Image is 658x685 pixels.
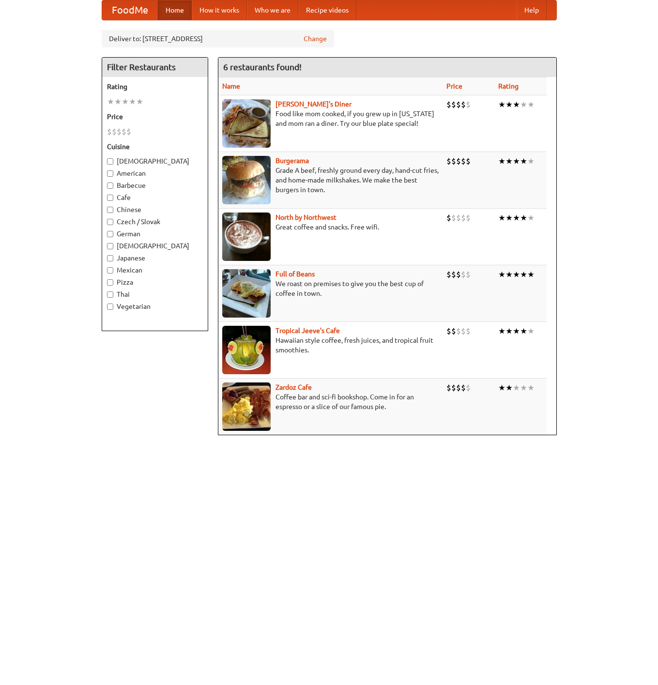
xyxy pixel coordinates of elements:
[107,241,203,251] label: [DEMOGRAPHIC_DATA]
[136,96,143,107] li: ★
[122,126,126,137] li: $
[222,382,271,431] img: zardoz.jpg
[107,289,203,299] label: Thai
[275,270,315,278] a: Full of Beans
[513,213,520,223] li: ★
[122,96,129,107] li: ★
[107,96,114,107] li: ★
[466,326,471,336] li: $
[107,291,113,298] input: Thai
[275,157,309,165] a: Burgerama
[107,158,113,165] input: [DEMOGRAPHIC_DATA]
[498,382,505,393] li: ★
[126,126,131,137] li: $
[456,156,461,167] li: $
[451,156,456,167] li: $
[498,82,519,90] a: Rating
[222,156,271,204] img: burgerama.jpg
[446,99,451,110] li: $
[102,30,334,47] div: Deliver to: [STREET_ADDRESS]
[520,326,527,336] li: ★
[527,326,535,336] li: ★
[107,193,203,202] label: Cafe
[446,269,451,280] li: $
[466,382,471,393] li: $
[158,0,192,20] a: Home
[527,156,535,167] li: ★
[107,112,203,122] h5: Price
[451,99,456,110] li: $
[222,392,439,411] p: Coffee bar and sci-fi bookshop. Come in for an espresso or a slice of our famous pie.
[466,213,471,223] li: $
[107,265,203,275] label: Mexican
[107,217,203,227] label: Czech / Slovak
[223,62,302,72] ng-pluralize: 6 restaurants found!
[222,279,439,298] p: We roast on premises to give you the best cup of coffee in town.
[451,213,456,223] li: $
[466,156,471,167] li: $
[456,99,461,110] li: $
[107,229,203,239] label: German
[505,382,513,393] li: ★
[222,222,439,232] p: Great coffee and snacks. Free wifi.
[112,126,117,137] li: $
[222,82,240,90] a: Name
[107,243,113,249] input: [DEMOGRAPHIC_DATA]
[107,82,203,91] h5: Rating
[222,213,271,261] img: north.jpg
[446,213,451,223] li: $
[102,58,208,77] h4: Filter Restaurants
[520,156,527,167] li: ★
[505,213,513,223] li: ★
[107,277,203,287] label: Pizza
[247,0,298,20] a: Who we are
[498,156,505,167] li: ★
[222,99,271,148] img: sallys.jpg
[498,269,505,280] li: ★
[461,382,466,393] li: $
[107,205,203,214] label: Chinese
[107,304,113,310] input: Vegetarian
[275,327,340,335] b: Tropical Jeeve's Cafe
[107,181,203,190] label: Barbecue
[107,207,113,213] input: Chinese
[505,156,513,167] li: ★
[520,213,527,223] li: ★
[451,382,456,393] li: $
[129,96,136,107] li: ★
[505,326,513,336] li: ★
[107,195,113,201] input: Cafe
[222,166,439,195] p: Grade A beef, freshly ground every day, hand-cut fries, and home-made milkshakes. We make the bes...
[275,100,352,108] a: [PERSON_NAME]'s Diner
[107,279,113,286] input: Pizza
[107,255,113,261] input: Japanese
[107,219,113,225] input: Czech / Slovak
[527,99,535,110] li: ★
[451,326,456,336] li: $
[275,213,337,221] a: North by Northwest
[107,142,203,152] h5: Cuisine
[446,82,462,90] a: Price
[117,126,122,137] li: $
[527,213,535,223] li: ★
[527,382,535,393] li: ★
[114,96,122,107] li: ★
[298,0,356,20] a: Recipe videos
[107,231,113,237] input: German
[456,326,461,336] li: $
[466,269,471,280] li: $
[461,269,466,280] li: $
[461,213,466,223] li: $
[275,383,312,391] a: Zardoz Cafe
[446,326,451,336] li: $
[107,302,203,311] label: Vegetarian
[513,269,520,280] li: ★
[456,213,461,223] li: $
[107,253,203,263] label: Japanese
[520,269,527,280] li: ★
